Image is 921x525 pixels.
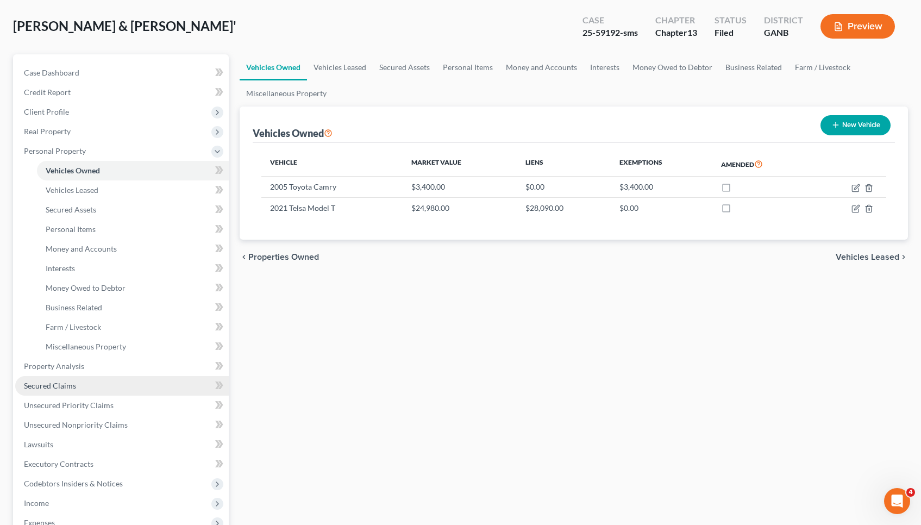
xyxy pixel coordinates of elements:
[37,161,229,180] a: Vehicles Owned
[240,80,333,107] a: Miscellaneous Property
[46,224,96,234] span: Personal Items
[15,357,229,376] a: Property Analysis
[24,401,114,410] span: Unsecured Priority Claims
[715,27,747,39] div: Filed
[655,27,697,39] div: Chapter
[24,127,71,136] span: Real Property
[906,488,915,497] span: 4
[15,83,229,102] a: Credit Report
[46,342,126,351] span: Miscellaneous Property
[24,87,71,97] span: Credit Report
[24,381,76,390] span: Secured Claims
[626,54,719,80] a: Money Owed to Debtor
[584,54,626,80] a: Interests
[46,283,126,292] span: Money Owed to Debtor
[46,303,102,312] span: Business Related
[517,152,611,177] th: Liens
[13,18,236,34] span: [PERSON_NAME] & [PERSON_NAME]'
[836,253,908,261] button: Vehicles Leased chevron_right
[240,253,248,261] i: chevron_left
[403,197,517,218] td: $24,980.00
[24,107,69,116] span: Client Profile
[46,322,101,332] span: Farm / Livestock
[261,152,403,177] th: Vehicle
[46,205,96,214] span: Secured Assets
[261,177,403,197] td: 2005 Toyota Camry
[517,177,611,197] td: $0.00
[46,185,98,195] span: Vehicles Leased
[15,454,229,474] a: Executory Contracts
[46,166,100,175] span: Vehicles Owned
[307,54,373,80] a: Vehicles Leased
[24,479,123,488] span: Codebtors Insiders & Notices
[261,197,403,218] td: 2021 Telsa Model T
[884,488,910,514] iframe: Intercom live chat
[15,376,229,396] a: Secured Claims
[719,54,788,80] a: Business Related
[37,317,229,337] a: Farm / Livestock
[46,264,75,273] span: Interests
[517,197,611,218] td: $28,090.00
[37,220,229,239] a: Personal Items
[24,498,49,508] span: Income
[820,14,895,39] button: Preview
[46,244,117,253] span: Money and Accounts
[37,259,229,278] a: Interests
[764,27,803,39] div: GANB
[37,180,229,200] a: Vehicles Leased
[248,253,319,261] span: Properties Owned
[655,14,697,27] div: Chapter
[436,54,499,80] a: Personal Items
[24,459,93,468] span: Executory Contracts
[24,68,79,77] span: Case Dashboard
[687,27,697,37] span: 13
[24,440,53,449] span: Lawsuits
[15,415,229,435] a: Unsecured Nonpriority Claims
[582,27,638,39] div: 25-59192-sms
[37,298,229,317] a: Business Related
[499,54,584,80] a: Money and Accounts
[37,200,229,220] a: Secured Assets
[253,127,333,140] div: Vehicles Owned
[240,54,307,80] a: Vehicles Owned
[611,197,713,218] td: $0.00
[24,420,128,429] span: Unsecured Nonpriority Claims
[37,337,229,357] a: Miscellaneous Property
[611,152,713,177] th: Exemptions
[715,14,747,27] div: Status
[820,115,891,135] button: New Vehicle
[37,239,229,259] a: Money and Accounts
[582,14,638,27] div: Case
[240,253,319,261] button: chevron_left Properties Owned
[788,54,857,80] a: Farm / Livestock
[373,54,436,80] a: Secured Assets
[899,253,908,261] i: chevron_right
[37,278,229,298] a: Money Owed to Debtor
[712,152,812,177] th: Amended
[403,177,517,197] td: $3,400.00
[611,177,713,197] td: $3,400.00
[15,435,229,454] a: Lawsuits
[24,146,86,155] span: Personal Property
[764,14,803,27] div: District
[24,361,84,371] span: Property Analysis
[836,253,899,261] span: Vehicles Leased
[15,63,229,83] a: Case Dashboard
[15,396,229,415] a: Unsecured Priority Claims
[403,152,517,177] th: Market Value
